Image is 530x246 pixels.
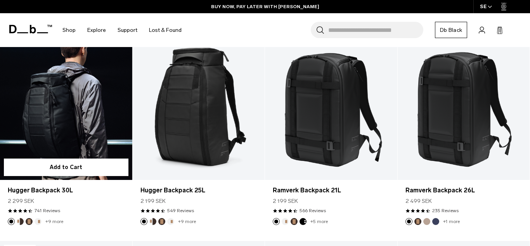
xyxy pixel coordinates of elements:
[17,218,24,225] button: Cappuccino
[405,218,412,225] button: Black Out
[8,197,34,205] span: 2 299 SEK
[62,16,76,44] a: Shop
[118,16,137,44] a: Support
[149,218,156,225] button: Cappuccino
[57,13,187,47] nav: Main Navigation
[26,218,33,225] button: Espresso
[140,197,166,205] span: 2 199 SEK
[443,219,460,224] a: +1 more
[432,207,459,214] a: 235 reviews
[140,218,147,225] button: Black Out
[282,218,289,225] button: Oatmilk
[291,218,298,225] button: Espresso
[405,197,432,205] span: 2 499 SEK
[4,159,128,176] button: Add to Cart
[414,218,421,225] button: Espresso
[310,219,328,224] a: +5 more
[300,207,326,214] a: 566 reviews
[178,219,196,224] a: +9 more
[35,207,60,214] a: 741 reviews
[273,186,390,195] a: Ramverk Backpack 21L
[300,218,307,225] button: Charcoal Grey
[35,218,42,225] button: Oatmilk
[423,218,430,225] button: Fogbow Beige
[273,197,298,205] span: 2 199 SEK
[211,3,319,10] a: BUY NOW, PAY LATER WITH [PERSON_NAME]
[8,186,125,195] a: Hugger Backpack 30L
[8,218,15,225] button: Black Out
[167,207,194,214] a: 549 reviews
[273,218,280,225] button: Black Out
[133,33,265,180] a: Hugger Backpack 25L
[167,218,174,225] button: Oatmilk
[405,186,522,195] a: Ramverk Backpack 26L
[149,16,182,44] a: Lost & Found
[432,218,439,225] button: Blue Hour
[87,16,106,44] a: Explore
[265,33,397,180] a: Ramverk Backpack 21L
[140,186,257,195] a: Hugger Backpack 25L
[435,22,467,38] a: Db Black
[45,219,63,224] a: +9 more
[398,33,530,180] a: Ramverk Backpack 26L
[158,218,165,225] button: Espresso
